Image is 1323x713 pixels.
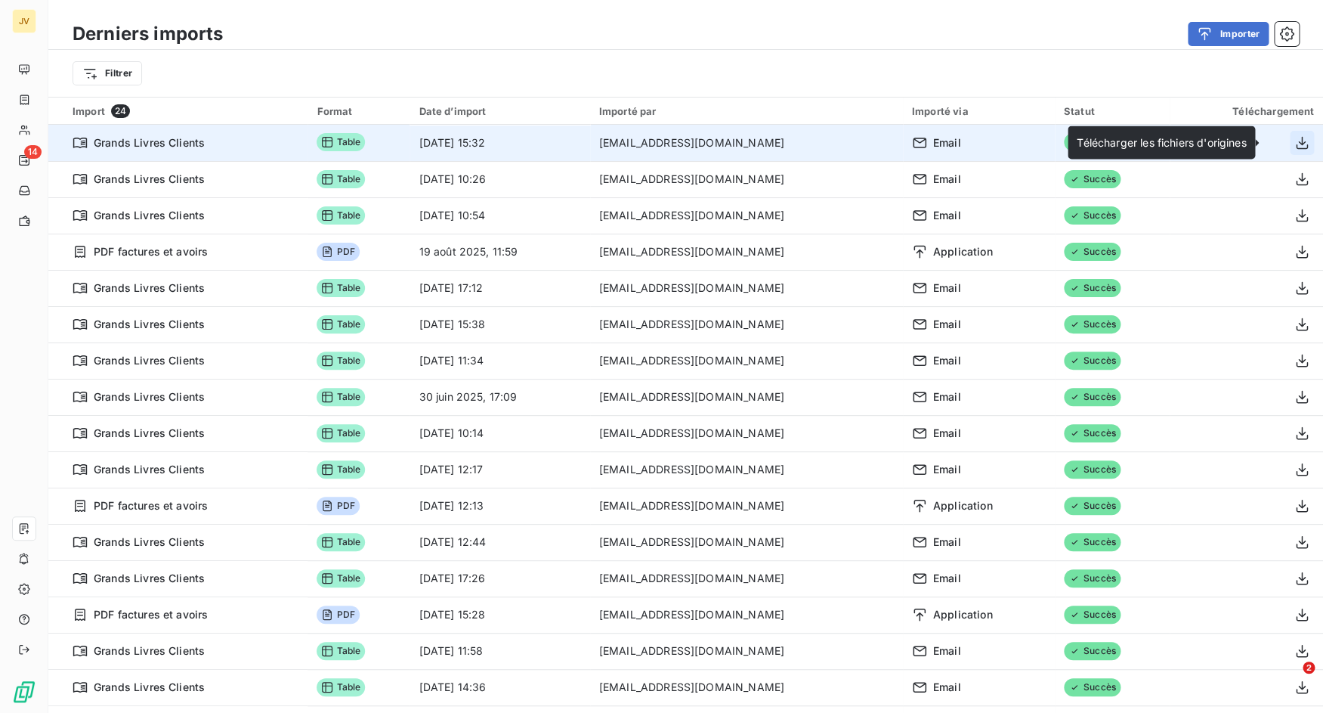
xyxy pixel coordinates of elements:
span: Table [317,678,365,696]
span: Grands Livres Clients [94,135,205,150]
td: [EMAIL_ADDRESS][DOMAIN_NAME] [590,669,903,705]
span: Succès [1064,497,1121,515]
td: [EMAIL_ADDRESS][DOMAIN_NAME] [590,161,903,197]
span: 14 [24,145,42,159]
td: [EMAIL_ADDRESS][DOMAIN_NAME] [590,415,903,451]
span: Succès [1064,133,1121,151]
td: [EMAIL_ADDRESS][DOMAIN_NAME] [590,234,903,270]
span: Succès [1064,569,1121,587]
span: Grands Livres Clients [94,426,205,441]
span: 2 [1303,662,1315,674]
td: [EMAIL_ADDRESS][DOMAIN_NAME] [590,560,903,597]
span: Table [317,206,365,225]
span: Application [933,607,993,622]
td: 19 août 2025, 11:59 [410,234,589,270]
td: [DATE] 10:14 [410,415,589,451]
span: Email [933,462,961,477]
span: Succès [1064,424,1121,442]
span: Table [317,133,365,151]
span: Grands Livres Clients [94,462,205,477]
span: Application [933,244,993,259]
span: Succès [1064,606,1121,624]
span: Grands Livres Clients [94,535,205,550]
td: [EMAIL_ADDRESS][DOMAIN_NAME] [590,125,903,161]
iframe: Intercom live chat [1272,662,1308,698]
div: Statut [1064,105,1161,117]
span: Télécharger les fichiers d'origines [1077,136,1246,149]
td: [DATE] 17:12 [410,270,589,306]
span: Email [933,172,961,187]
span: Succès [1064,279,1121,297]
td: [DATE] 12:13 [410,488,589,524]
span: Email [933,680,961,695]
span: Succès [1064,315,1121,333]
td: [DATE] 11:34 [410,343,589,379]
span: Grands Livres Clients [94,208,205,223]
span: Succès [1064,388,1121,406]
div: JV [12,9,36,33]
span: Table [317,279,365,297]
span: Grands Livres Clients [94,317,205,332]
td: [DATE] 15:32 [410,125,589,161]
td: [DATE] 10:26 [410,161,589,197]
span: PDF factures et avoirs [94,607,208,622]
div: Date d’import [419,105,580,117]
span: Email [933,643,961,659]
td: [DATE] 11:58 [410,633,589,669]
div: Import [73,104,298,118]
span: Succès [1064,460,1121,479]
td: [DATE] 17:26 [410,560,589,597]
div: Téléchargement [1179,105,1314,117]
button: Importer [1188,22,1269,46]
span: Grands Livres Clients [94,353,205,368]
td: [EMAIL_ADDRESS][DOMAIN_NAME] [590,633,903,669]
span: Table [317,642,365,660]
span: Application [933,498,993,513]
td: [EMAIL_ADDRESS][DOMAIN_NAME] [590,379,903,415]
td: [DATE] 15:28 [410,597,589,633]
span: Grands Livres Clients [94,571,205,586]
h3: Derniers imports [73,20,223,48]
span: Email [933,281,961,296]
td: [EMAIL_ADDRESS][DOMAIN_NAME] [590,343,903,379]
span: Grands Livres Clients [94,281,205,296]
td: [DATE] 15:38 [410,306,589,343]
span: Succès [1064,170,1121,188]
div: Importé par [599,105,894,117]
span: Table [317,424,365,442]
span: Table [317,315,365,333]
span: Email [933,353,961,368]
td: [EMAIL_ADDRESS][DOMAIN_NAME] [590,270,903,306]
span: PDF [317,243,359,261]
span: Grands Livres Clients [94,389,205,405]
span: 24 [111,104,130,118]
td: [EMAIL_ADDRESS][DOMAIN_NAME] [590,306,903,343]
span: Succès [1064,533,1121,551]
td: [EMAIL_ADDRESS][DOMAIN_NAME] [590,597,903,633]
span: Email [933,571,961,586]
span: Table [317,460,365,479]
div: Importé via [912,105,1046,117]
td: [EMAIL_ADDRESS][DOMAIN_NAME] [590,451,903,488]
span: Table [317,352,365,370]
img: Logo LeanPay [12,680,36,704]
span: Email [933,389,961,405]
td: [EMAIL_ADDRESS][DOMAIN_NAME] [590,488,903,524]
span: Grands Livres Clients [94,643,205,659]
span: Succès [1064,642,1121,660]
span: Table [317,533,365,551]
span: PDF factures et avoirs [94,498,208,513]
span: Email [933,535,961,550]
span: Table [317,569,365,587]
span: Succès [1064,678,1121,696]
span: PDF factures et avoirs [94,244,208,259]
span: PDF [317,497,359,515]
span: Grands Livres Clients [94,172,205,187]
td: [DATE] 12:44 [410,524,589,560]
span: Table [317,388,365,406]
span: Grands Livres Clients [94,680,205,695]
button: Filtrer [73,61,142,85]
td: [DATE] 12:17 [410,451,589,488]
span: Email [933,208,961,223]
td: [DATE] 14:36 [410,669,589,705]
